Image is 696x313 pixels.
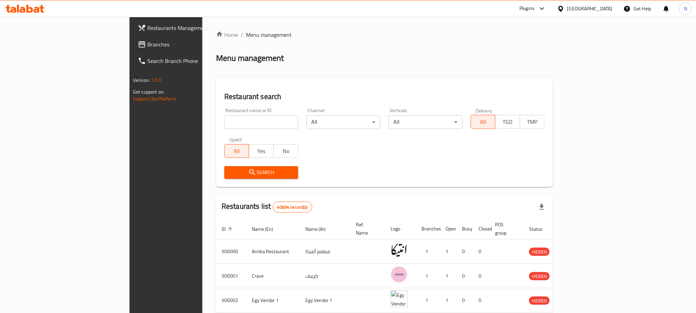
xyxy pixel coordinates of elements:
[133,76,150,85] span: Version:
[440,288,457,313] td: 1
[300,264,350,288] td: كرييف
[416,264,440,288] td: 1
[300,239,350,264] td: مطعم أنتيكا
[519,4,535,13] div: Plugins
[252,146,271,156] span: Yes
[391,266,408,283] img: Crave
[132,53,246,69] a: Search Branch Phone
[416,239,440,264] td: 1
[529,296,550,305] div: HIDDEN
[457,239,473,264] td: 0
[229,137,242,142] label: Upsell
[216,31,553,39] nav: breadcrumb
[305,225,335,233] span: Name (Ar)
[273,144,298,158] button: No
[300,288,350,313] td: Egy Vendor 1
[224,166,298,179] button: Search
[277,146,295,156] span: No
[246,31,292,39] span: Menu management
[529,248,550,256] span: HIDDEN
[440,239,457,264] td: 1
[520,115,545,129] button: TMP
[529,248,550,256] div: HIDDEN
[246,288,300,313] td: Egy Vendor 1
[133,94,177,103] a: Support.OpsPlatform
[230,168,293,177] span: Search
[246,239,300,264] td: Antika Restaurant
[529,225,551,233] span: Status
[391,241,408,259] img: Antika Restaurant
[216,53,284,64] h2: Menu management
[457,218,473,239] th: Busy
[222,201,312,213] h2: Restaurants list
[416,288,440,313] td: 1
[147,24,240,32] span: Restaurants Management
[471,115,495,129] button: All
[475,108,493,113] label: Delivery
[224,144,249,158] button: All
[473,288,490,313] td: 0
[457,264,473,288] td: 0
[147,40,240,48] span: Branches
[529,272,550,280] span: HIDDEN
[534,199,550,215] div: Export file
[523,117,542,127] span: TMP
[224,115,298,129] input: Search for restaurant name or ID..
[498,117,517,127] span: TGO
[132,36,246,53] a: Branches
[391,290,408,307] img: Egy Vendor 1
[495,220,515,237] span: POS group
[133,87,165,96] span: Get support on:
[252,225,282,233] span: Name (En)
[495,115,520,129] button: TGO
[306,115,380,129] div: All
[151,76,161,85] span: 1.0.0
[273,204,312,211] span: 40694 record(s)
[385,218,416,239] th: Logo
[529,297,550,305] span: HIDDEN
[132,20,246,36] a: Restaurants Management
[473,218,490,239] th: Closed
[246,264,300,288] td: Crave
[416,218,440,239] th: Branches
[227,146,246,156] span: All
[356,220,377,237] span: Ref. Name
[473,239,490,264] td: 0
[684,5,687,12] span: N
[222,225,235,233] span: ID
[567,5,613,12] div: [GEOGRAPHIC_DATA]
[249,144,273,158] button: Yes
[273,202,312,213] div: Total records count
[474,117,493,127] span: All
[440,218,457,239] th: Open
[147,57,240,65] span: Search Branch Phone
[224,91,545,102] h2: Restaurant search
[389,115,462,129] div: All
[473,264,490,288] td: 0
[457,288,473,313] td: 0
[440,264,457,288] td: 1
